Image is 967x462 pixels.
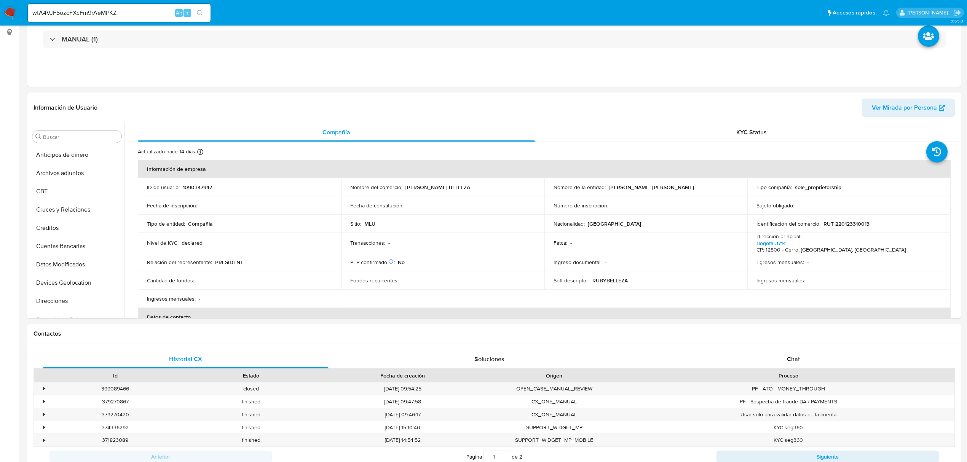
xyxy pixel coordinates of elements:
p: ID de usuario : [147,184,180,191]
input: Buscar [43,134,118,140]
p: Relación del representante : [147,259,212,266]
p: No [398,259,405,266]
p: - [407,202,408,209]
p: [PERSON_NAME] BELLEZA [405,184,470,191]
div: Id [53,372,178,379]
div: [DATE] 09:47:58 [319,395,486,408]
p: - [807,259,809,266]
button: Anticipos de dinero [29,146,124,164]
div: [DATE] 15:10:40 [319,421,486,434]
a: Bogota 3714 [756,239,786,247]
button: Devices Geolocation [29,274,124,292]
div: 379270867 [47,395,183,408]
p: Ingresos mensuales : [147,295,196,302]
span: Alt [176,9,182,16]
div: PF - Sospecha de fraude DA / PAYMENTS [622,395,954,408]
p: [PERSON_NAME] [PERSON_NAME] [609,184,694,191]
th: Datos de contacto [138,308,951,326]
p: - [199,295,200,302]
input: Buscar usuario o caso... [28,8,211,18]
p: Identificación del comercio : [756,220,820,227]
p: Ingresos mensuales : [756,277,805,284]
span: 3.155.0 [951,18,963,24]
div: CX_ONE_MANUAL [486,395,622,408]
th: Información de empresa [138,160,951,178]
p: RUT 220123310013 [823,220,870,227]
span: Chat [787,355,800,363]
p: Soft descriptor : [554,277,589,284]
p: Fecha de inscripción : [147,202,197,209]
div: KYC seg360 [622,421,954,434]
p: Ingreso documental : [554,259,602,266]
p: Actualizado hace 14 días [138,148,195,155]
p: Dirección principal : [756,233,801,240]
button: Dispositivos Point [29,310,124,328]
div: MANUAL (1) [43,30,946,48]
div: finished [183,421,319,434]
p: Compañia [188,220,213,227]
div: Fecha de creación [324,372,481,379]
p: RUBYBELLEZA [592,277,628,284]
h1: Contactos [34,330,955,338]
div: • [43,437,45,444]
div: SUPPORT_WIDGET_MP_MOBILE [486,434,622,446]
div: closed [183,382,319,395]
p: - [200,202,202,209]
div: Usar solo para validar datos de la cuenta [622,408,954,421]
p: Sujeto obligado : [756,202,794,209]
p: - [808,277,810,284]
span: Historial CX [169,355,202,363]
div: OPEN_CASE_MANUAL_REVIEW [486,382,622,395]
div: • [43,424,45,431]
p: Número de inscripción : [554,202,608,209]
div: Origen [491,372,617,379]
p: PRESIDENT [215,259,243,266]
span: KYC Status [736,128,767,137]
h1: Información de Usuario [34,104,97,112]
a: Notificaciones [883,10,889,16]
span: Compañía [322,128,350,137]
div: Estado [188,372,314,379]
p: MLU [364,220,375,227]
p: Nombre del comercio : [350,184,402,191]
div: • [43,411,45,418]
p: Egresos mensuales : [756,259,804,266]
p: Transacciones : [350,239,385,246]
p: sole_proprietorship [795,184,841,191]
h4: CP: 12800 - Cerro, [GEOGRAPHIC_DATA], [GEOGRAPHIC_DATA] [756,247,906,253]
div: [DATE] 09:54:25 [319,382,486,395]
p: - [402,277,403,284]
div: CX_ONE_MANUAL [486,408,622,421]
button: Archivos adjuntos [29,164,124,182]
p: Tipo de entidad : [147,220,185,227]
p: Tipo compañía : [756,184,792,191]
span: Ver Mirada por Persona [872,99,937,117]
button: Cruces y Relaciones [29,201,124,219]
p: Fecha de constitución : [350,202,404,209]
div: PF - ATO - MONEY_THROUGH [622,382,954,395]
p: Fatca : [554,239,567,246]
div: Proceso [627,372,949,379]
p: - [605,259,606,266]
span: Accesos rápidos [833,9,875,17]
p: Fondos recurrentes : [350,277,399,284]
button: Créditos [29,219,124,237]
button: Cuentas Bancarias [29,237,124,255]
button: CBT [29,182,124,201]
p: - [797,202,799,209]
div: 371823089 [47,434,183,446]
div: [DATE] 14:54:52 [319,434,486,446]
div: 374336292 [47,421,183,434]
div: finished [183,434,319,446]
p: PEP confirmado : [350,259,395,266]
p: ximena.felix@mercadolibre.com [908,9,951,16]
p: Cantidad de fondos : [147,277,194,284]
h3: MANUAL (1) [62,35,98,43]
p: - [197,277,199,284]
div: • [43,385,45,392]
div: finished [183,395,319,408]
p: Sitio : [350,220,361,227]
span: s [186,9,188,16]
p: - [570,239,572,246]
p: 1090347947 [183,184,212,191]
